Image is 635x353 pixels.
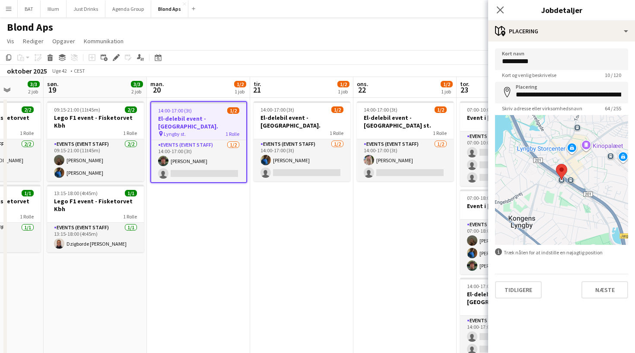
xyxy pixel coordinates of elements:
[125,106,137,113] span: 2/2
[357,101,454,181] app-job-card: 14:00-17:00 (3t)1/2El-delebil event - [GEOGRAPHIC_DATA] st.1 RolleEvents (Event Staff)1/214:00-17...
[47,80,59,88] span: søn.
[235,88,246,95] div: 1 job
[364,106,397,113] span: 14:00-17:00 (3t)
[337,81,349,87] span: 1/2
[495,281,542,298] button: Tidligere
[598,105,628,112] span: 64 / 255
[234,81,246,87] span: 1/2
[331,106,343,113] span: 1/2
[460,132,557,186] app-card-role: Events (Event Staff)0/307:00-10:00 (3t)
[125,190,137,196] span: 1/1
[54,190,98,196] span: 13:15-18:00 (4t45m)
[105,0,151,17] button: Agenda Group
[252,85,261,95] span: 21
[151,140,246,182] app-card-role: Events (Event Staff)1/214:00-17:00 (3t)[PERSON_NAME]
[357,114,454,129] h3: El-delebil event - [GEOGRAPHIC_DATA] st.
[467,283,501,289] span: 14:00-17:00 (3t)
[467,195,503,201] span: 07:00-18:00 (11t)
[47,114,144,129] h3: Lego F1 event - Fisketorvet Kbh
[254,101,350,181] app-job-card: 14:00-17:00 (3t)1/2El-delebil event - [GEOGRAPHIC_DATA].1 RolleEvents (Event Staff)1/214:00-17:00...
[123,213,137,220] span: 1 Rolle
[28,81,40,87] span: 3/3
[7,21,53,34] h1: Blond Aps
[123,130,137,136] span: 1 Rolle
[330,130,343,136] span: 1 Rolle
[149,85,164,95] span: 20
[581,281,628,298] button: Næste
[131,81,143,87] span: 3/3
[460,202,557,210] h3: Event i [GEOGRAPHIC_DATA]
[254,139,350,181] app-card-role: Events (Event Staff)1/214:00-17:00 (3t)[PERSON_NAME]
[20,130,34,136] span: 1 Rolle
[74,67,85,74] div: CEST
[254,114,350,129] h3: El-delebil event - [GEOGRAPHIC_DATA].
[598,72,628,78] span: 10 / 120
[356,85,368,95] span: 22
[357,80,368,88] span: ons.
[22,106,34,113] span: 2/2
[7,67,47,75] div: oktober 2025
[460,220,557,274] app-card-role: Events (Event Staff)3/307:00-18:00 (11t)[PERSON_NAME][PERSON_NAME][PERSON_NAME]
[460,80,470,88] span: tor.
[19,35,47,47] a: Rediger
[460,290,557,306] h3: El-delebil event - [GEOGRAPHIC_DATA].
[3,35,18,47] a: Vis
[488,21,635,42] div: Placering
[28,88,39,95] div: 2 job
[41,0,67,17] button: Illum
[260,106,294,113] span: 14:00-17:00 (3t)
[47,185,144,252] app-job-card: 13:15-18:00 (4t45m)1/1Lego F1 event - Fisketorvet Kbh1 RolleEvents (Event Staff)1/113:15-18:00 (4...
[7,37,14,45] span: Vis
[495,105,589,112] span: Skriv adresse eller virksomhedsnavn
[151,115,246,130] h3: El-delebil event - [GEOGRAPHIC_DATA].
[18,0,41,17] button: BAT
[495,72,563,78] span: Kort og venlig beskrivelse
[20,213,34,220] span: 1 Rolle
[158,107,192,114] span: 14:00-17:00 (3t)
[460,101,557,186] app-job-card: 07:00-10:00 (3t)0/3Event i [GEOGRAPHIC_DATA]1 RolleEvents (Event Staff)0/307:00-10:00 (3t)
[49,35,79,47] a: Opgaver
[441,81,453,87] span: 1/2
[254,80,261,88] span: tir.
[150,80,164,88] span: man.
[23,37,44,45] span: Rediger
[47,197,144,213] h3: Lego F1 event - Fisketorvet Kbh
[435,106,447,113] span: 1/2
[47,139,144,181] app-card-role: Events (Event Staff)2/209:15-21:00 (11t45m)[PERSON_NAME][PERSON_NAME]
[54,106,100,113] span: 09:15-21:00 (11t45m)
[459,85,470,95] span: 23
[488,4,635,16] h3: Jobdetaljer
[67,0,105,17] button: Just Drinks
[49,67,70,74] span: Uge 42
[460,189,557,274] app-job-card: 07:00-18:00 (11t)3/3Event i [GEOGRAPHIC_DATA]1 RolleEvents (Event Staff)3/307:00-18:00 (11t)[PERS...
[47,223,144,252] app-card-role: Events (Event Staff)1/113:15-18:00 (4t45m)Dzigborde [PERSON_NAME]
[150,101,247,183] app-job-card: 14:00-17:00 (3t)1/2El-delebil event - [GEOGRAPHIC_DATA]. Lyngby st.1 RolleEvents (Event Staff)1/2...
[84,37,124,45] span: Kommunikation
[467,106,501,113] span: 07:00-10:00 (3t)
[52,37,75,45] span: Opgaver
[495,248,628,257] div: Træk nålen for at indstille en nøjagtig position
[22,190,34,196] span: 1/1
[460,114,557,122] h3: Event i [GEOGRAPHIC_DATA]
[164,131,186,137] span: Lyngby st.
[80,35,127,47] a: Kommunikation
[441,88,452,95] div: 1 job
[227,107,239,114] span: 1/2
[131,88,143,95] div: 2 job
[151,0,188,17] button: Blond Aps
[338,88,349,95] div: 1 job
[433,130,447,136] span: 1 Rolle
[357,139,454,181] app-card-role: Events (Event Staff)1/214:00-17:00 (3t)[PERSON_NAME]
[47,101,144,181] app-job-card: 09:15-21:00 (11t45m)2/2Lego F1 event - Fisketorvet Kbh1 RolleEvents (Event Staff)2/209:15-21:00 (...
[225,131,239,137] span: 1 Rolle
[46,85,59,95] span: 19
